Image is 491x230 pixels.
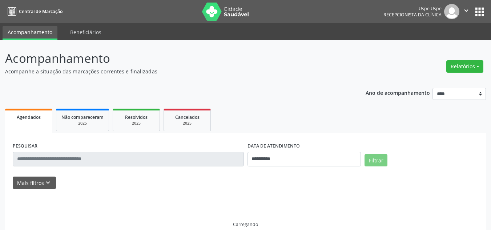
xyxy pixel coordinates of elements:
[175,114,200,120] span: Cancelados
[5,49,342,68] p: Acompanhamento
[118,121,154,126] div: 2025
[383,12,442,18] span: Recepcionista da clínica
[44,179,52,187] i: keyboard_arrow_down
[473,5,486,18] button: apps
[365,154,387,166] button: Filtrar
[5,68,342,75] p: Acompanhe a situação das marcações correntes e finalizadas
[446,60,483,73] button: Relatórios
[383,5,442,12] div: Uspe Uspe
[13,141,37,152] label: PESQUISAR
[3,26,57,40] a: Acompanhamento
[65,26,106,39] a: Beneficiários
[125,114,148,120] span: Resolvidos
[5,5,63,17] a: Central de Marcação
[462,7,470,15] i: 
[169,121,205,126] div: 2025
[233,221,258,227] div: Carregando
[459,4,473,19] button: 
[13,177,56,189] button: Mais filtroskeyboard_arrow_down
[19,8,63,15] span: Central de Marcação
[247,141,300,152] label: DATA DE ATENDIMENTO
[61,121,104,126] div: 2025
[17,114,41,120] span: Agendados
[61,114,104,120] span: Não compareceram
[444,4,459,19] img: img
[366,88,430,97] p: Ano de acompanhamento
